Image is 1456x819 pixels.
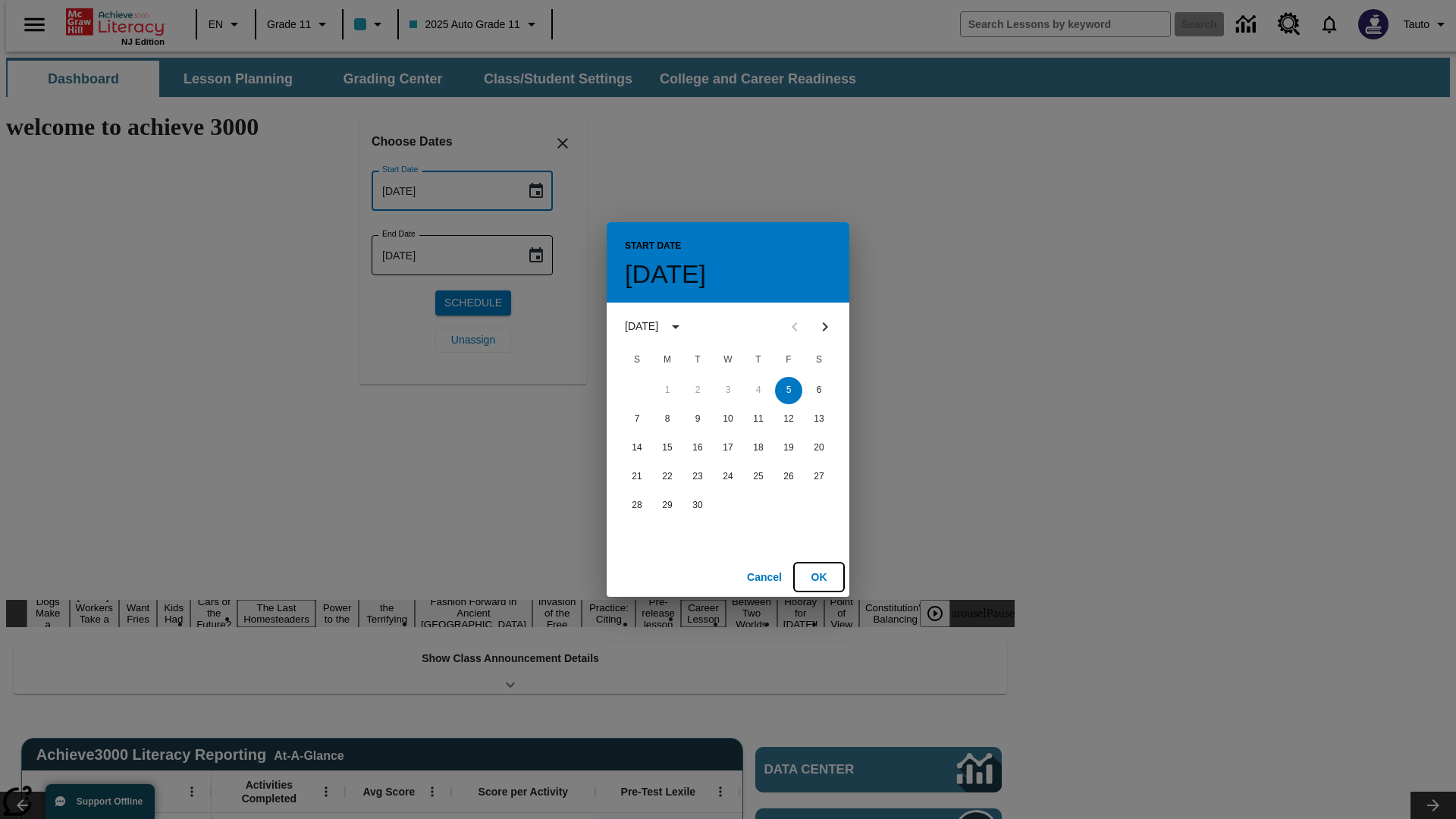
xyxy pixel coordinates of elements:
[805,435,833,462] button: 20
[623,435,651,462] button: 14
[623,406,651,433] button: 7
[775,406,802,433] button: 12
[684,492,711,519] button: 30
[684,463,711,491] button: 23
[714,463,742,491] button: 24
[6,12,221,26] body: Maximum 600 characters Press Escape to exit toolbar Press Alt + F10 to reach toolbar
[623,463,651,491] button: 21
[714,345,742,375] span: Wednesday
[684,345,711,375] span: Tuesday
[805,406,833,433] button: 13
[795,563,843,591] button: OK
[654,406,681,433] button: 8
[775,463,802,491] button: 26
[745,345,772,375] span: Thursday
[654,492,681,519] button: 29
[805,345,833,375] span: Saturday
[625,259,706,290] h4: [DATE]
[654,345,681,375] span: Monday
[714,435,742,462] button: 17
[623,492,651,519] button: 28
[805,463,833,491] button: 27
[623,345,651,375] span: Sunday
[625,234,681,259] span: Start Date
[625,318,658,334] div: [DATE]
[745,463,772,491] button: 25
[745,435,772,462] button: 18
[654,435,681,462] button: 15
[775,435,802,462] button: 19
[805,377,833,404] button: 6
[714,406,742,433] button: 10
[810,312,840,342] button: Next month
[775,377,802,404] button: 5
[663,314,689,340] button: calendar view is open, switch to year view
[654,463,681,491] button: 22
[684,435,711,462] button: 16
[740,563,789,591] button: Cancel
[745,406,772,433] button: 11
[684,406,711,433] button: 9
[775,345,802,375] span: Friday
